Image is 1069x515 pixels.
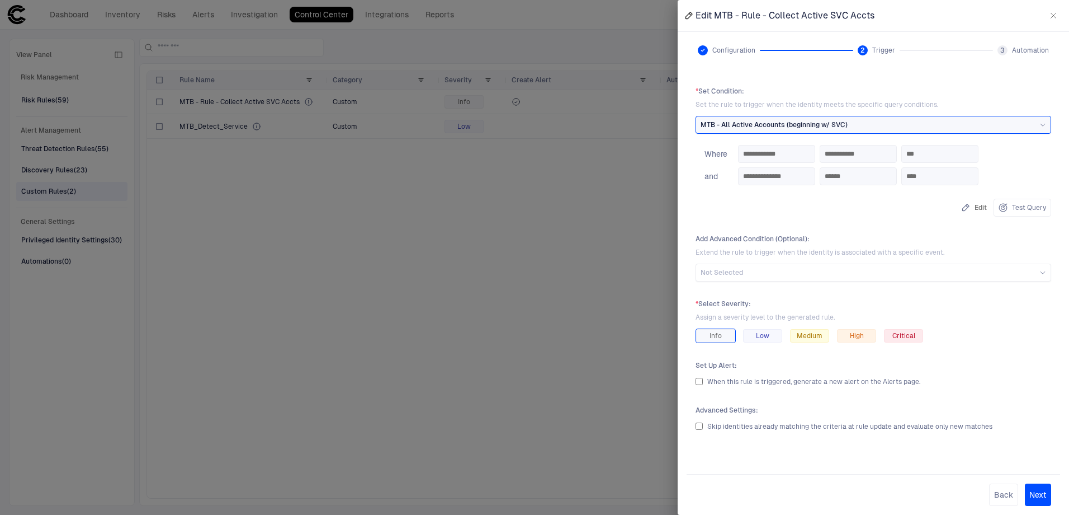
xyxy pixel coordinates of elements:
span: Edit MTB - Rule - Collect Active SVC Accts [696,10,874,21]
button: Back [989,484,1018,506]
span: Critical [892,331,915,340]
span: Set Condition : [696,87,1051,96]
span: Extend the rule to trigger when the identity is associated with a specific event. [696,248,1051,257]
span: and [704,172,718,181]
span: Add Advanced Condition (Optional) : [696,235,1051,244]
span: Not Selected [701,268,743,277]
span: Advanced Settings : [696,406,1051,415]
span: Select Severity : [696,299,1051,308]
span: High [850,331,864,340]
span: 2 [860,46,865,55]
span: When this rule is triggered, generate a new alert on the Alerts page. [707,378,920,386]
button: Next [1025,484,1051,506]
span: Automation [1012,46,1049,55]
span: Configuration [712,46,755,55]
span: Set the rule to trigger when the identity meets the specific query conditions. [696,100,1051,109]
span: Trigger [872,46,895,55]
span: Low [756,331,769,340]
span: Info [709,331,722,340]
span: Medium [797,331,822,340]
span: Assign a severity level to the generated rule. [696,313,1051,322]
button: Test Query [994,199,1051,217]
span: Set Up Alert : [696,361,1051,370]
span: MTB - All Active Accounts (beginning w/ SVC) [701,120,848,129]
button: Edit [959,199,989,217]
span: Skip identities already matching the criteria at rule update and evaluate only new matches [707,423,992,430]
span: Where [704,149,727,158]
span: 3 [1000,46,1005,55]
